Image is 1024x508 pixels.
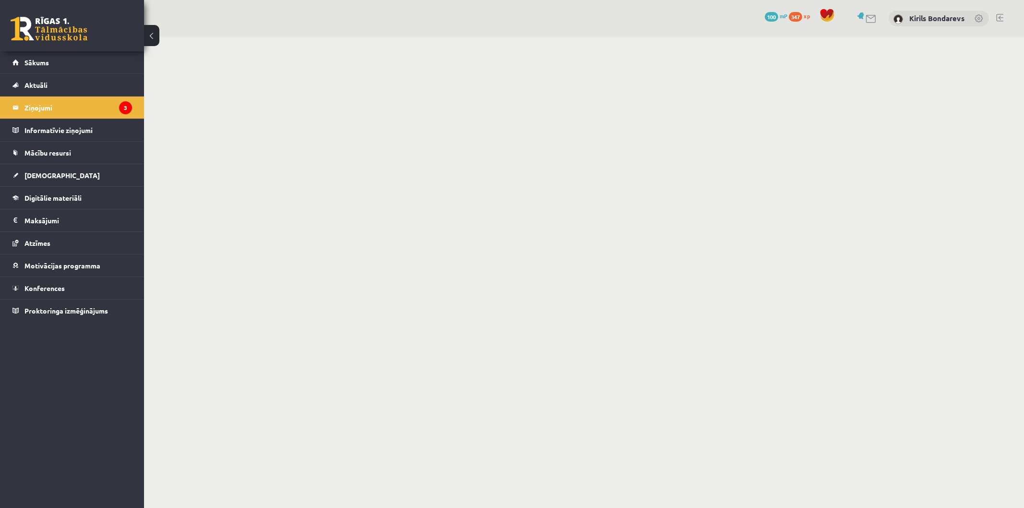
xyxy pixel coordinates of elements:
span: Digitālie materiāli [24,194,82,202]
span: Atzīmes [24,239,50,247]
a: 347 xp [789,12,815,20]
span: Proktoringa izmēģinājums [24,306,108,315]
span: mP [780,12,787,20]
a: Informatīvie ziņojumi [12,119,132,141]
legend: Maksājumi [24,209,132,231]
span: Konferences [24,284,65,292]
span: Aktuāli [24,81,48,89]
legend: Informatīvie ziņojumi [24,119,132,141]
a: Ziņojumi3 [12,97,132,119]
a: Aktuāli [12,74,132,96]
span: [DEMOGRAPHIC_DATA] [24,171,100,180]
a: Kirils Bondarevs [909,13,964,23]
a: 100 mP [765,12,787,20]
span: xp [804,12,810,20]
a: Maksājumi [12,209,132,231]
a: Motivācijas programma [12,254,132,277]
a: Proktoringa izmēģinājums [12,300,132,322]
a: Mācību resursi [12,142,132,164]
span: Mācību resursi [24,148,71,157]
span: Motivācijas programma [24,261,100,270]
a: Atzīmes [12,232,132,254]
a: Sākums [12,51,132,73]
span: Sākums [24,58,49,67]
a: Rīgas 1. Tālmācības vidusskola [11,17,87,41]
a: Konferences [12,277,132,299]
a: [DEMOGRAPHIC_DATA] [12,164,132,186]
span: 100 [765,12,778,22]
img: Kirils Bondarevs [893,14,903,24]
legend: Ziņojumi [24,97,132,119]
span: 347 [789,12,802,22]
a: Digitālie materiāli [12,187,132,209]
i: 3 [119,101,132,114]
